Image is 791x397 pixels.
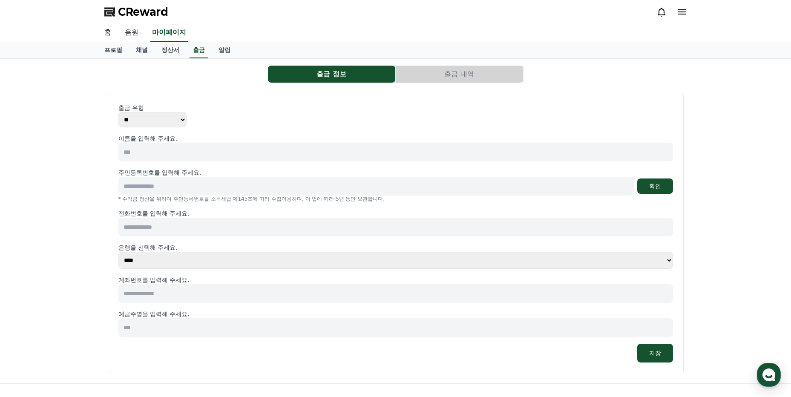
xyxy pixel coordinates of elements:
button: 확인 [637,178,673,194]
a: 홈 [98,24,118,42]
a: 음원 [118,24,145,42]
span: CReward [118,5,168,19]
a: 홈 [3,270,56,291]
a: CReward [104,5,168,19]
p: 이름을 입력해 주세요. [118,134,673,143]
p: 은행을 선택해 주세요. [118,243,673,252]
p: 주민등록번호를 입력해 주세요. [118,168,201,177]
a: 설정 [110,270,164,291]
span: 홈 [27,283,32,290]
span: 설정 [132,283,142,290]
a: 정산서 [155,42,186,58]
button: 저장 [637,344,673,362]
p: 전화번호를 입력해 주세요. [118,209,673,218]
button: 출금 내역 [396,66,523,83]
p: 예금주명을 입력해 주세요. [118,310,673,318]
a: 출금 [190,42,208,58]
a: 알림 [212,42,237,58]
p: 출금 유형 [118,104,673,112]
a: 대화 [56,270,110,291]
a: 마이페이지 [150,24,188,42]
a: 채널 [129,42,155,58]
span: 대화 [78,283,88,290]
p: 계좌번호를 입력해 주세요. [118,276,673,284]
a: 프로필 [98,42,129,58]
button: 출금 정보 [268,66,395,83]
p: * 수익금 정산을 위하여 주민등록번호를 소득세법 제145조에 따라 수집이용하며, 이 법에 따라 5년 동안 보관합니다. [118,196,673,202]
a: 출금 내역 [396,66,523,83]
